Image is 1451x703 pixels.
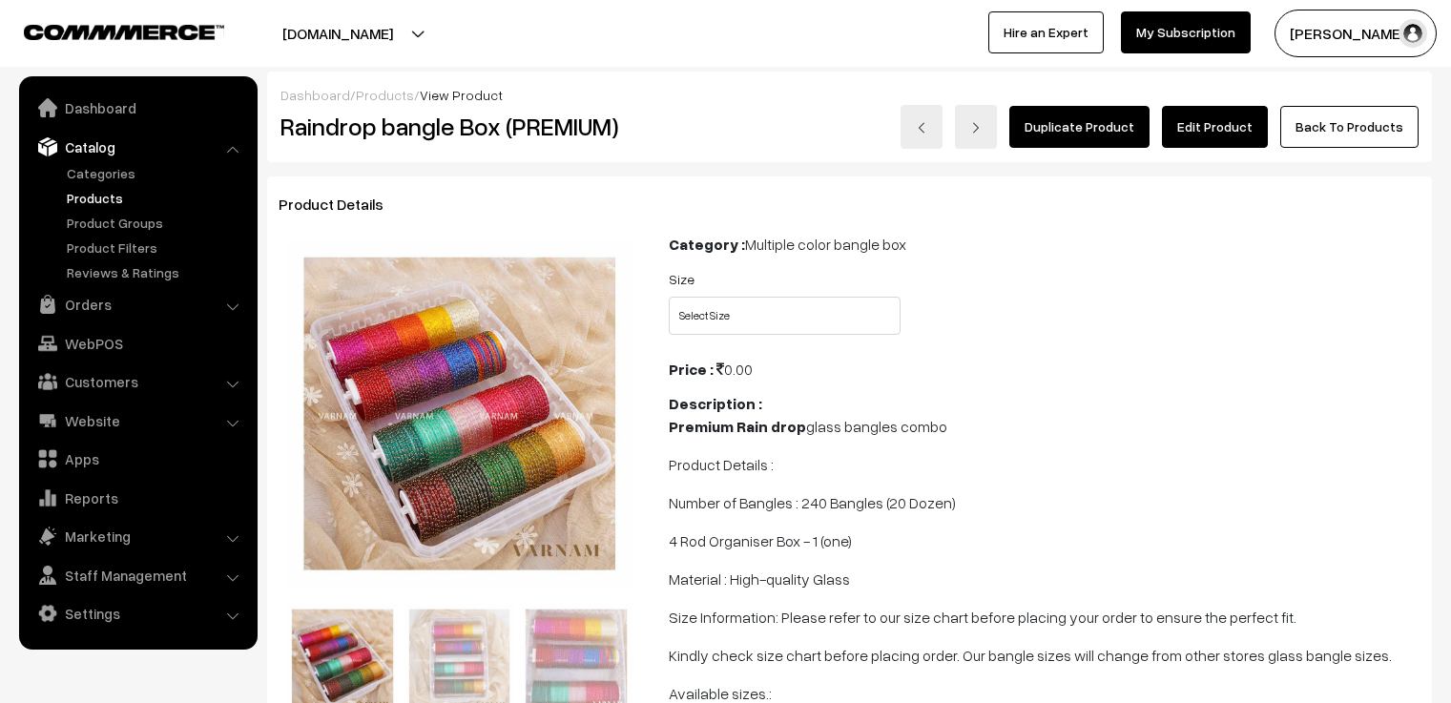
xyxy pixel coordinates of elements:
a: Settings [24,596,251,631]
a: Hire an Expert [988,11,1104,53]
a: COMMMERCE [24,19,191,42]
p: Product Details : [669,453,1420,476]
div: / / [280,85,1419,105]
p: 4 Rod Organiser Box - 1 (one) [669,529,1420,552]
span: View Product [420,87,503,103]
b: Price : [669,360,714,379]
img: right-arrow.png [970,122,982,134]
a: WebPOS [24,326,251,361]
label: Size [669,269,694,289]
a: Reviews & Ratings [62,262,251,282]
h2: Raindrop bangle Box (PREMIUM) [280,112,641,141]
p: Number of Bangles : 240 Bangles (20 Dozen) [669,491,1420,514]
a: My Subscription [1121,11,1251,53]
a: Orders [24,287,251,321]
p: Size Information: Please refer to our size chart before placing your order to ensure the perfect ... [669,606,1420,629]
b: Premium Rain drop [669,417,806,436]
p: Kindly check size chart before placing order. Our bangle sizes will change from other stores glas... [669,644,1420,667]
b: Description : [669,394,762,413]
button: [DOMAIN_NAME] [216,10,460,57]
p: glass bangles combo [669,415,1420,438]
a: Staff Management [24,558,251,592]
a: Reports [24,481,251,515]
a: Duplicate Product [1009,106,1150,148]
p: Material : High-quality Glass [669,568,1420,590]
a: Products [356,87,414,103]
span: Product Details [279,195,406,214]
div: 0.00 [669,358,1420,381]
a: Dashboard [24,91,251,125]
img: 1755013469734912.jpg [286,240,632,587]
a: Apps [24,442,251,476]
a: Edit Product [1162,106,1268,148]
a: Catalog [24,130,251,164]
a: Back To Products [1280,106,1419,148]
a: Product Filters [62,238,251,258]
a: Product Groups [62,213,251,233]
a: Dashboard [280,87,350,103]
img: COMMMERCE [24,25,224,39]
div: Multiple color bangle box [669,233,1420,256]
a: Website [24,403,251,438]
button: [PERSON_NAME] C [1275,10,1437,57]
b: Category : [669,235,745,254]
a: Products [62,188,251,208]
a: Customers [24,364,251,399]
a: Marketing [24,519,251,553]
a: Categories [62,163,251,183]
img: user [1399,19,1427,48]
img: left-arrow.png [916,122,927,134]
